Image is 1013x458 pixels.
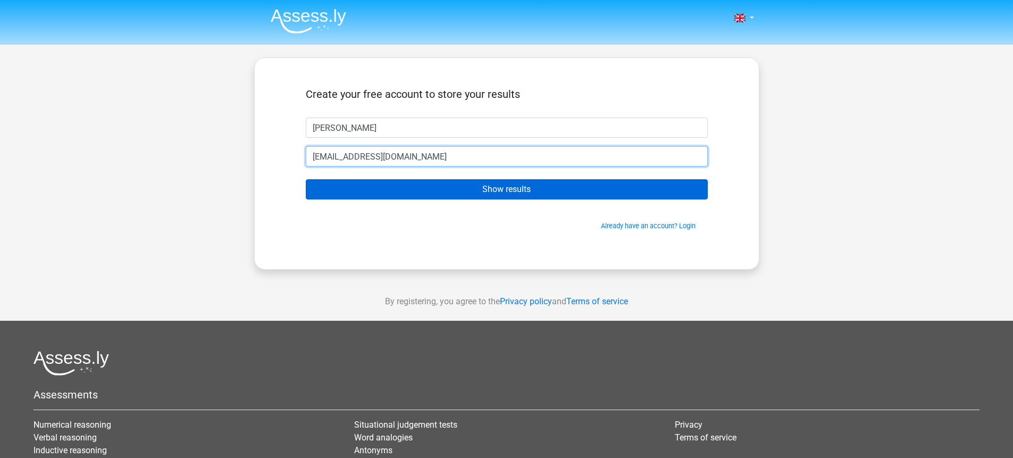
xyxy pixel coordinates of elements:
a: Numerical reasoning [34,420,111,430]
input: First name [306,118,708,138]
a: Already have an account? Login [601,222,696,230]
a: Word analogies [354,432,413,443]
input: Show results [306,179,708,199]
a: Antonyms [354,445,392,455]
a: Situational judgement tests [354,420,457,430]
a: Verbal reasoning [34,432,97,443]
h5: Assessments [34,388,979,401]
img: Assessly [271,9,346,34]
input: Email [306,146,708,166]
a: Terms of service [566,296,628,306]
a: Privacy policy [500,296,552,306]
a: Inductive reasoning [34,445,107,455]
a: Terms of service [675,432,736,443]
a: Privacy [675,420,702,430]
h5: Create your free account to store your results [306,88,708,101]
img: Assessly logo [34,351,109,376]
